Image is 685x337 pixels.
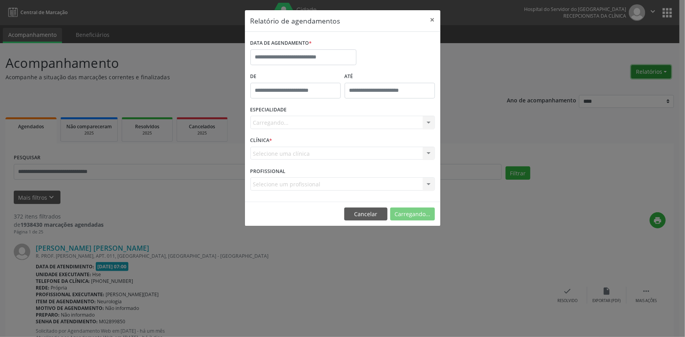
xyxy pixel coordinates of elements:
[250,104,287,116] label: ESPECIALIDADE
[390,208,435,221] button: Carregando...
[345,71,435,83] label: ATÉ
[344,208,387,221] button: Cancelar
[425,10,440,29] button: Close
[250,135,272,147] label: CLÍNICA
[250,16,340,26] h5: Relatório de agendamentos
[250,71,341,83] label: De
[250,165,286,177] label: PROFISSIONAL
[250,37,312,49] label: DATA DE AGENDAMENTO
